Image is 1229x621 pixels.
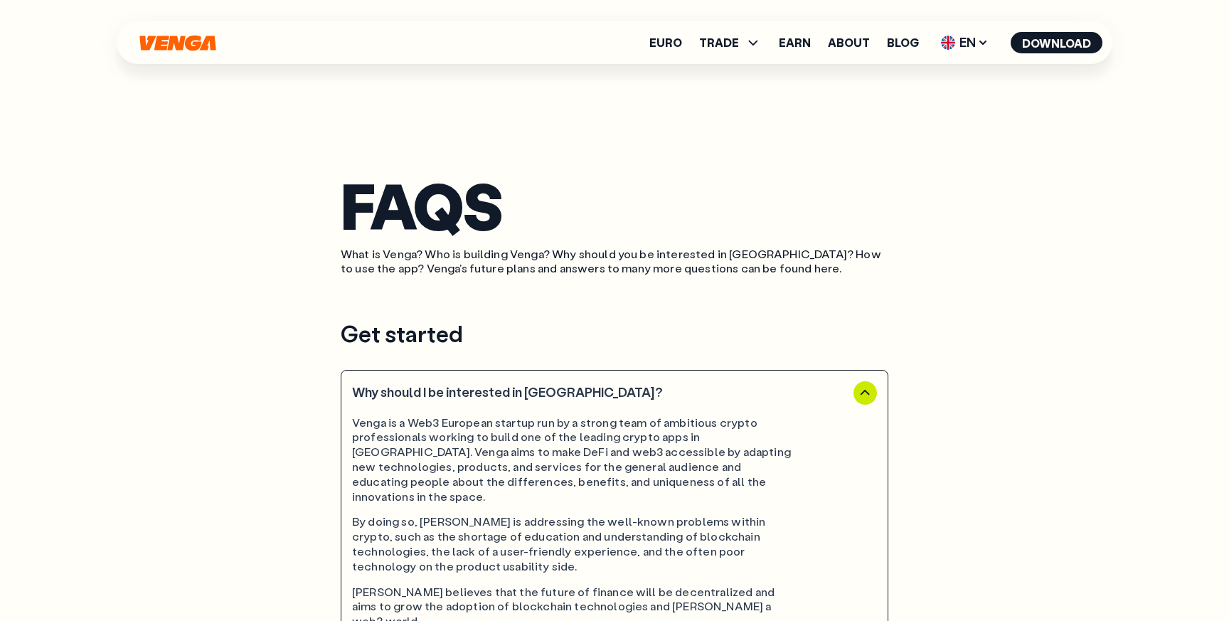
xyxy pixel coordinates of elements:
span: TRADE [699,37,739,48]
h3: Get started [341,319,888,349]
h3: Why should I be interested in [GEOGRAPHIC_DATA]? [352,385,848,400]
a: About [828,37,870,48]
div: Venga is a Web3 European startup run by a strong team of ambitious crypto professionals working t... [352,415,797,504]
h1: FAQS [341,178,888,233]
span: EN [936,31,994,54]
svg: Home [138,35,218,51]
button: Download [1011,32,1102,53]
button: Why should I be interested in [GEOGRAPHIC_DATA]? [352,381,877,405]
a: Euro [649,37,682,48]
div: By doing so, [PERSON_NAME] is addressing the well-known problems within crypto, such as the short... [352,514,797,573]
a: Blog [887,37,919,48]
p: What is Venga? Who is building Venga? Why should you be interested in [GEOGRAPHIC_DATA]? How to u... [341,247,888,277]
a: Earn [779,37,811,48]
img: flag-uk [941,36,955,50]
span: TRADE [699,34,762,51]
